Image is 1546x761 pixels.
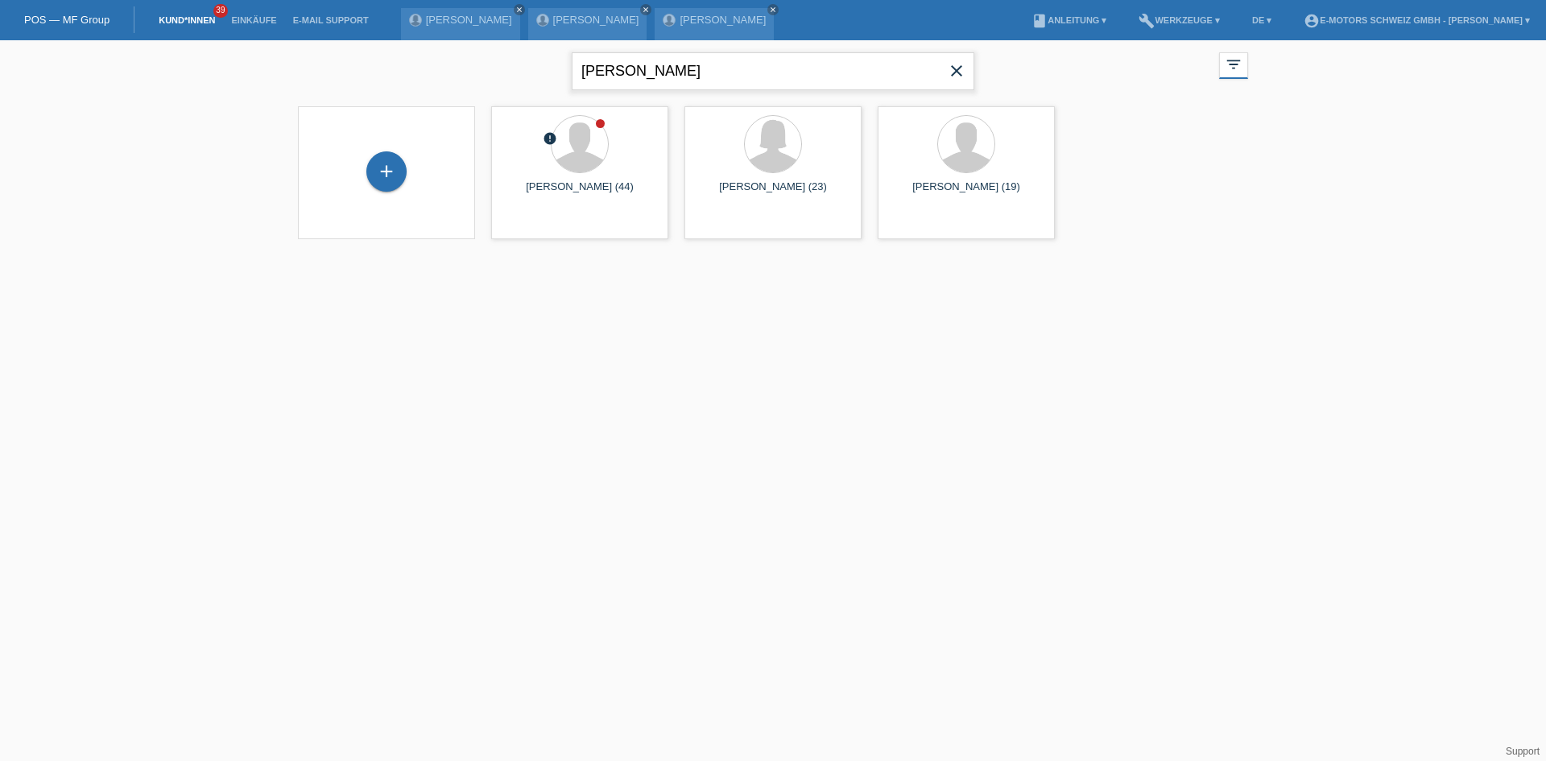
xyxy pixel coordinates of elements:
a: close [640,4,651,15]
a: close [514,4,525,15]
div: [PERSON_NAME] (19) [891,180,1042,206]
a: account_circleE-Motors Schweiz GmbH - [PERSON_NAME] ▾ [1296,15,1538,25]
i: close [642,6,650,14]
a: [PERSON_NAME] [553,14,639,26]
a: E-Mail Support [285,15,377,25]
a: [PERSON_NAME] [426,14,512,26]
a: Einkäufe [223,15,284,25]
i: build [1139,13,1155,29]
a: [PERSON_NAME] [680,14,766,26]
input: Suche... [572,52,974,90]
i: account_circle [1304,13,1320,29]
a: close [767,4,779,15]
div: [PERSON_NAME] (44) [504,180,655,206]
a: Kund*innen [151,15,223,25]
div: [PERSON_NAME] (23) [697,180,849,206]
a: bookAnleitung ▾ [1023,15,1114,25]
i: error [543,131,557,146]
div: Unbestätigt, in Bearbeitung [543,131,557,148]
i: filter_list [1225,56,1242,73]
span: 39 [213,4,228,18]
i: close [947,61,966,81]
i: close [515,6,523,14]
a: Support [1506,746,1540,757]
i: close [769,6,777,14]
a: POS — MF Group [24,14,110,26]
i: book [1031,13,1048,29]
a: buildWerkzeuge ▾ [1131,15,1228,25]
a: DE ▾ [1244,15,1279,25]
div: Kund*in hinzufügen [367,158,406,185]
